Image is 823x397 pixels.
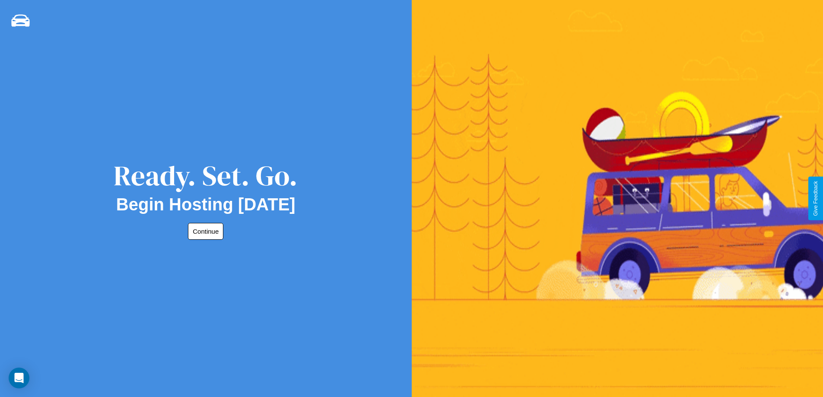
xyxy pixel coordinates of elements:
[188,223,223,240] button: Continue
[9,368,29,388] div: Open Intercom Messenger
[114,156,298,195] div: Ready. Set. Go.
[116,195,296,214] h2: Begin Hosting [DATE]
[813,181,819,216] div: Give Feedback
